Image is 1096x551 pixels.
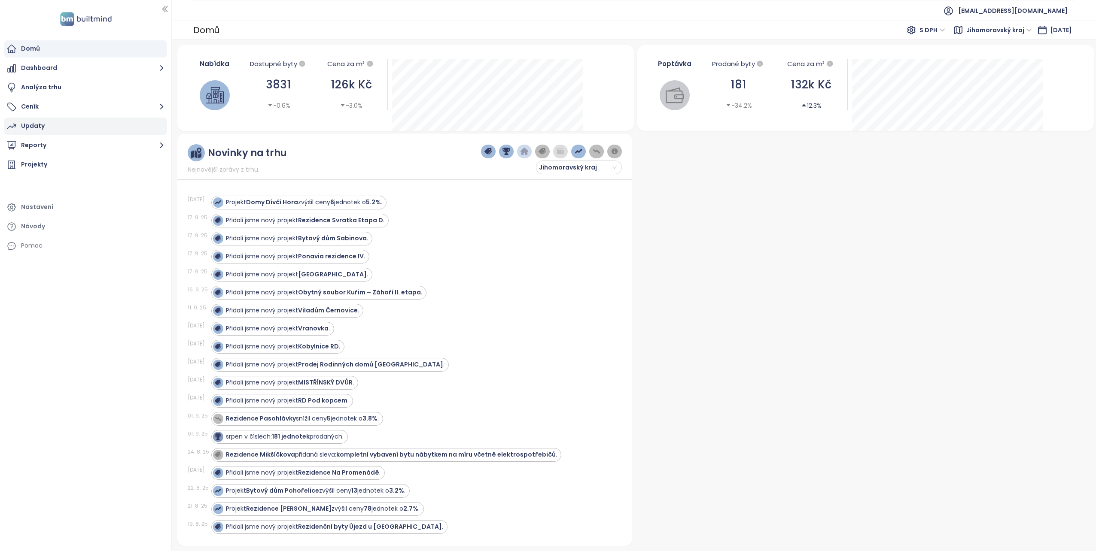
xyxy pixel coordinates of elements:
[215,469,221,475] img: icon
[188,484,209,492] div: 22. 8. 25
[272,432,310,441] strong: 181 jednotek
[21,240,43,251] div: Pomoc
[21,121,45,131] div: Updaty
[188,250,209,257] div: 17. 9. 25
[706,59,770,69] div: Prodané byty
[779,59,843,69] div: Cena za m²
[188,232,209,239] div: 17. 9. 25
[298,324,329,333] strong: Vranovka
[593,148,600,155] img: price-decreases.png
[188,322,209,330] div: [DATE]
[521,148,528,155] img: home-dark-blue.png
[226,378,354,387] div: Přidali jsme nový projekt .
[215,433,221,439] img: icon
[215,307,221,313] img: icon
[330,198,334,206] strong: 6
[725,102,731,108] span: caret-down
[188,214,209,221] div: 17. 9. 25
[539,148,546,155] img: price-tag-grey.png
[298,306,358,315] strong: Viladům Černovice
[21,202,53,212] div: Nastavení
[188,448,209,456] div: 24. 8. 25
[557,148,564,155] img: wallet-dark-grey.png
[340,101,362,110] div: -3.0%
[226,252,365,261] div: Přidali jsme nový projekt .
[226,432,344,441] div: srpen v číslech: prodaných.
[298,288,421,297] strong: Obytný soubor Kuřim – Záhoří II. etapa
[206,86,224,104] img: house
[725,101,752,110] div: -34.2%
[188,520,209,528] div: 19. 8. 25
[4,60,167,77] button: Dashboard
[215,253,221,259] img: icon
[215,271,221,277] img: icon
[539,161,617,174] span: Jihomoravský kraj
[226,234,368,243] div: Přidali jsme nový projekt .
[389,486,404,495] strong: 3.2%
[192,59,238,69] div: Nabídka
[779,76,843,94] div: 132k Kč
[226,342,340,351] div: Přidali jsme nový projekt .
[4,137,167,154] button: Reporty
[919,24,945,36] span: S DPH
[58,10,114,28] img: logo
[188,286,209,294] div: 16. 9. 25
[226,486,405,495] div: Projekt zvýšil ceny jednotek o .
[226,414,379,423] div: snížil ceny jednotek o .
[226,522,443,531] div: Přidali jsme nový projekt .
[611,148,618,155] img: information-circle.png
[652,59,698,69] div: Poptávka
[215,506,221,512] img: icon
[403,504,418,513] strong: 2.7%
[298,378,353,387] strong: MISTŘÍNSKÝ DVŮR
[298,360,443,369] strong: Prodej Rodinných domů [GEOGRAPHIC_DATA]
[4,40,167,58] a: Domů
[298,396,347,405] strong: RD Pod kopcem
[188,466,209,474] div: [DATE]
[226,450,557,459] div: přidaná sleva: .
[4,237,167,254] div: Pomoc
[21,43,40,54] div: Domů
[958,0,1068,21] span: [EMAIL_ADDRESS][DOMAIN_NAME]
[21,82,61,93] div: Analýza trhu
[215,289,221,295] img: icon
[247,59,310,69] div: Dostupné byty
[21,221,45,232] div: Návody
[267,101,290,110] div: -0.6%
[327,59,365,69] div: Cena za m²
[226,288,422,297] div: Přidali jsme nový projekt .
[188,412,209,420] div: 01. 9. 25
[801,101,822,110] div: 12.3%
[215,524,221,530] img: icon
[226,198,382,207] div: Projekt zvýšil ceny jednotek o .
[191,148,201,158] img: ruler
[4,156,167,173] a: Projekty
[215,325,221,331] img: icon
[188,502,209,510] div: 21. 8. 25
[298,252,364,260] strong: Ponavia rezidence IV
[247,76,310,94] div: 3831
[215,379,221,385] img: icon
[298,522,442,531] strong: Rezidenční byty Újezd u [GEOGRAPHIC_DATA]
[226,270,368,279] div: Přidali jsme nový projekt .
[193,22,219,38] div: Domů
[188,268,209,275] div: 17. 9. 25
[226,360,444,369] div: Přidali jsme nový projekt .
[215,199,221,205] img: icon
[215,487,221,493] img: icon
[327,414,331,423] strong: 5
[4,98,167,115] button: Ceník
[226,504,420,513] div: Projekt zvýšil ceny jednotek o .
[298,342,339,351] strong: Kobylnice RD
[966,24,1032,36] span: Jihomoravský kraj
[21,159,47,170] div: Projekty
[801,102,807,108] span: caret-up
[226,414,296,423] strong: Rezidence Pasohlávky
[666,86,684,104] img: wallet
[215,361,221,367] img: icon
[226,324,330,333] div: Přidali jsme nový projekt .
[226,450,295,459] strong: Rezidence Mikšíčkova
[1050,26,1072,34] span: [DATE]
[298,270,367,279] strong: [GEOGRAPHIC_DATA]
[226,396,349,405] div: Přidali jsme nový projekt .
